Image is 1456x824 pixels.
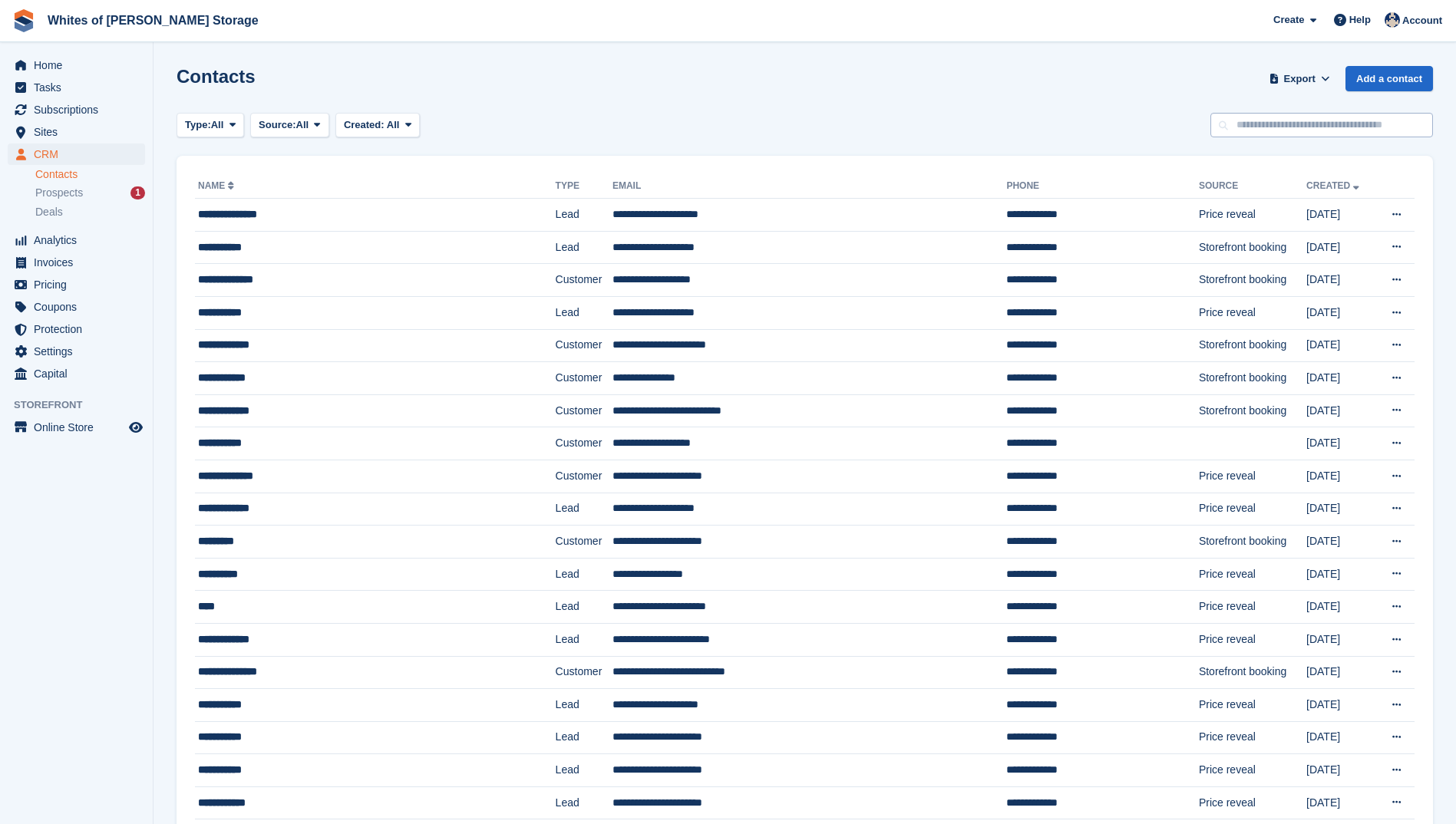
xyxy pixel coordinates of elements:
button: Created: All [335,113,420,138]
a: Whites of [PERSON_NAME] Storage [41,8,265,33]
span: Invoices [34,252,126,273]
button: Type: All [177,113,244,138]
td: Storefront booking [1199,264,1306,297]
td: Storefront booking [1199,656,1306,689]
td: Customer [556,329,612,362]
td: [DATE] [1306,231,1375,264]
span: Export [1284,71,1316,87]
td: Price reveal [1199,558,1306,591]
span: Coupons [34,296,126,318]
span: Create [1273,12,1304,28]
a: Contacts [35,167,145,182]
span: Source: [259,117,295,133]
td: Customer [556,460,612,493]
td: Price reveal [1199,754,1306,787]
th: Email [612,174,1006,199]
span: Type: [185,117,211,133]
a: menu [8,54,145,76]
span: Protection [34,318,126,340]
span: Deals [35,205,63,219]
td: Lead [556,721,612,754]
td: Lead [556,623,612,656]
td: [DATE] [1306,427,1375,460]
td: Lead [556,754,612,787]
button: Source: All [250,113,329,138]
span: Account [1402,13,1442,28]
td: [DATE] [1306,558,1375,591]
td: [DATE] [1306,754,1375,787]
td: Customer [556,526,612,559]
span: CRM [34,143,126,165]
div: 1 [130,186,145,199]
span: Created: [344,119,385,130]
span: All [211,117,224,133]
td: Lead [556,786,612,819]
td: Price reveal [1199,786,1306,819]
a: menu [8,99,145,120]
td: Lead [556,493,612,526]
td: Lead [556,591,612,624]
td: Lead [556,689,612,722]
td: [DATE] [1306,656,1375,689]
a: Name [198,180,237,191]
span: Storefront [14,397,153,413]
img: stora-icon-8386f47178a22dfd0bd8f6a31ec36ba5ce8667c1dd55bd0f319d3a0aa187defe.svg [12,9,35,32]
a: menu [8,341,145,362]
td: Price reveal [1199,689,1306,722]
a: menu [8,229,145,251]
a: menu [8,296,145,318]
td: Customer [556,264,612,297]
a: menu [8,318,145,340]
span: Subscriptions [34,99,126,120]
td: [DATE] [1306,199,1375,232]
a: menu [8,143,145,165]
td: Price reveal [1199,296,1306,329]
a: Add a contact [1345,66,1433,91]
td: Price reveal [1199,591,1306,624]
td: [DATE] [1306,264,1375,297]
span: Help [1349,12,1371,28]
a: Preview store [127,418,145,437]
td: Price reveal [1199,623,1306,656]
a: menu [8,252,145,273]
td: Price reveal [1199,493,1306,526]
a: Created [1306,180,1362,191]
td: Lead [556,296,612,329]
td: Customer [556,427,612,460]
td: [DATE] [1306,786,1375,819]
th: Type [556,174,612,199]
td: [DATE] [1306,526,1375,559]
td: [DATE] [1306,591,1375,624]
span: Online Store [34,417,126,438]
a: menu [8,121,145,143]
td: Storefront booking [1199,231,1306,264]
img: Wendy [1385,12,1400,28]
td: Price reveal [1199,199,1306,232]
span: Analytics [34,229,126,251]
td: Customer [556,394,612,427]
span: Pricing [34,274,126,295]
td: [DATE] [1306,362,1375,395]
button: Export [1266,66,1333,91]
td: [DATE] [1306,721,1375,754]
span: Tasks [34,77,126,98]
td: Storefront booking [1199,394,1306,427]
td: Storefront booking [1199,526,1306,559]
td: [DATE] [1306,493,1375,526]
span: Prospects [35,186,83,200]
a: menu [8,274,145,295]
a: Prospects 1 [35,185,145,201]
td: [DATE] [1306,296,1375,329]
td: Lead [556,231,612,264]
th: Source [1199,174,1306,199]
td: [DATE] [1306,394,1375,427]
td: Price reveal [1199,460,1306,493]
th: Phone [1006,174,1198,199]
td: Price reveal [1199,721,1306,754]
span: Home [34,54,126,76]
td: Lead [556,199,612,232]
td: Customer [556,362,612,395]
span: Settings [34,341,126,362]
a: Deals [35,204,145,220]
td: Customer [556,656,612,689]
